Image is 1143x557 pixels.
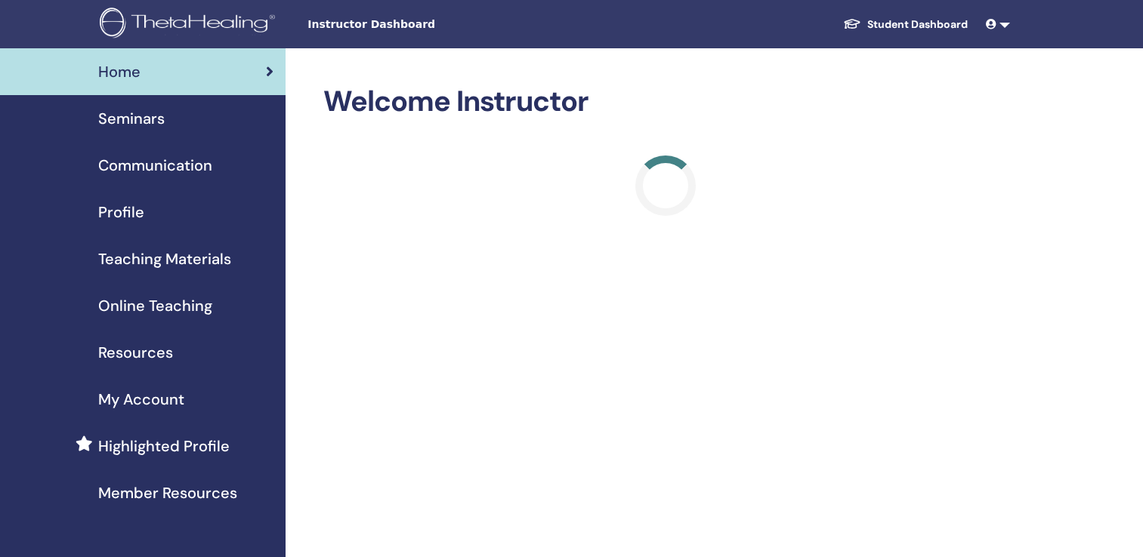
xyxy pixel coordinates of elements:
[843,17,861,30] img: graduation-cap-white.svg
[98,107,165,130] span: Seminars
[831,11,980,38] a: Student Dashboard
[98,154,212,177] span: Communication
[98,248,231,270] span: Teaching Materials
[98,294,212,317] span: Online Teaching
[307,17,534,32] span: Instructor Dashboard
[100,8,280,42] img: logo.png
[98,60,141,83] span: Home
[98,435,230,457] span: Highlighted Profile
[98,482,237,504] span: Member Resources
[98,341,173,364] span: Resources
[98,388,184,411] span: My Account
[98,201,144,223] span: Profile
[323,85,1007,119] h2: Welcome Instructor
